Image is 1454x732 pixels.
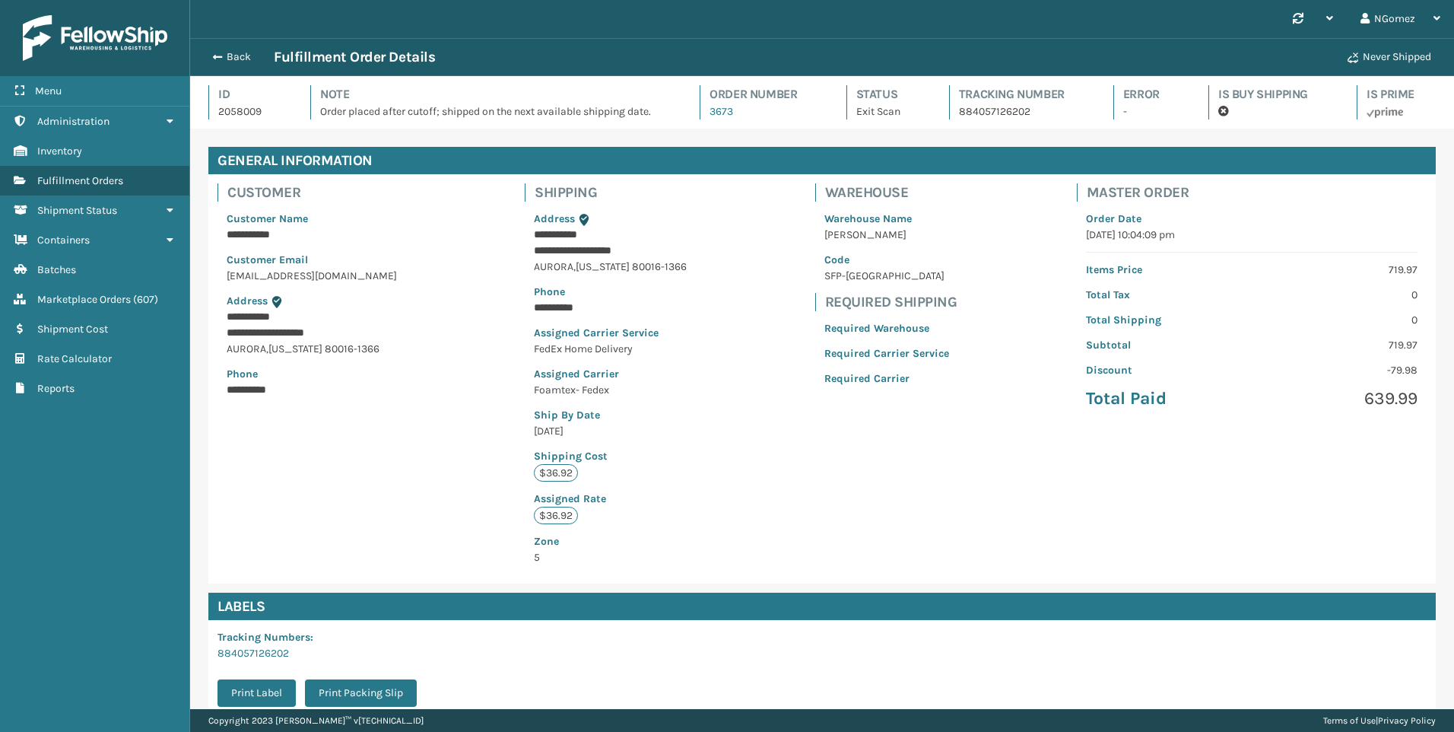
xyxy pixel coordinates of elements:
[1086,362,1243,378] p: Discount
[632,260,687,273] span: 80016-1366
[325,342,379,355] span: 80016-1366
[227,366,397,382] p: Phone
[710,85,818,103] h4: Order Number
[825,293,958,311] h4: Required Shipping
[959,85,1086,103] h4: Tracking Number
[534,507,578,524] p: $36.92
[37,263,76,276] span: Batches
[208,593,1436,620] h4: Labels
[227,268,397,284] p: [EMAIL_ADDRESS][DOMAIN_NAME]
[1323,709,1436,732] div: |
[824,252,949,268] p: Code
[274,48,435,66] h3: Fulfillment Order Details
[959,103,1086,119] p: 884057126202
[824,320,949,336] p: Required Warehouse
[1086,312,1243,328] p: Total Shipping
[268,342,322,355] span: [US_STATE]
[534,533,687,564] span: 5
[35,84,62,97] span: Menu
[534,341,687,357] p: FedEx Home Delivery
[1086,337,1243,353] p: Subtotal
[534,366,687,382] p: Assigned Carrier
[534,423,687,439] p: [DATE]
[710,105,733,118] a: 3673
[1348,53,1358,63] i: Never Shipped
[535,183,696,202] h4: Shipping
[1378,715,1436,726] a: Privacy Policy
[824,268,949,284] p: SFP-[GEOGRAPHIC_DATA]
[573,260,576,273] span: ,
[534,491,687,507] p: Assigned Rate
[1087,183,1427,202] h4: Master Order
[1218,85,1329,103] h4: Is Buy Shipping
[217,631,313,644] span: Tracking Numbers :
[824,227,949,243] p: [PERSON_NAME]
[227,252,397,268] p: Customer Email
[1261,337,1417,353] p: 719.97
[37,323,108,336] span: Shipment Cost
[37,382,75,395] span: Reports
[218,85,283,103] h4: Id
[204,50,274,64] button: Back
[227,294,268,307] span: Address
[1261,312,1417,328] p: 0
[227,211,397,227] p: Customer Name
[37,293,131,306] span: Marketplace Orders
[1261,262,1417,278] p: 719.97
[217,647,289,660] a: 884057126202
[218,103,283,119] p: 2058009
[534,284,687,300] p: Phone
[856,85,922,103] h4: Status
[37,145,82,158] span: Inventory
[133,293,158,306] span: ( 607 )
[208,709,424,732] p: Copyright 2023 [PERSON_NAME]™ v [TECHNICAL_ID]
[1086,262,1243,278] p: Items Price
[37,204,117,217] span: Shipment Status
[227,183,406,202] h4: Customer
[1086,211,1417,227] p: Order Date
[534,382,687,398] p: Foamtex- Fedex
[266,342,268,355] span: ,
[305,679,417,707] button: Print Packing Slip
[208,147,1436,174] h4: General Information
[1086,227,1417,243] p: [DATE] 10:04:09 pm
[534,325,687,341] p: Assigned Carrier Service
[217,679,296,707] button: Print Label
[1123,103,1181,119] p: -
[856,103,922,119] p: Exit Scan
[23,15,167,61] img: logo
[824,211,949,227] p: Warehouse Name
[1323,715,1376,726] a: Terms of Use
[37,174,123,187] span: Fulfillment Orders
[320,103,672,119] p: Order placed after cutoff; shipped on the next available shipping date.
[534,533,687,549] p: Zone
[824,371,949,387] p: Required Carrier
[1261,387,1417,410] p: 639.99
[1367,85,1436,103] h4: Is Prime
[534,260,573,273] span: AURORA
[1261,362,1417,378] p: -79.98
[576,260,630,273] span: [US_STATE]
[534,448,687,464] p: Shipping Cost
[37,234,90,247] span: Containers
[320,85,672,103] h4: Note
[37,115,110,128] span: Administration
[227,342,266,355] span: AURORA
[37,352,112,365] span: Rate Calculator
[1086,287,1243,303] p: Total Tax
[825,183,958,202] h4: Warehouse
[534,464,578,482] p: $36.92
[1086,387,1243,410] p: Total Paid
[1338,42,1440,72] button: Never Shipped
[1261,287,1417,303] p: 0
[534,407,687,423] p: Ship By Date
[824,345,949,361] p: Required Carrier Service
[534,212,575,225] span: Address
[1123,85,1181,103] h4: Error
